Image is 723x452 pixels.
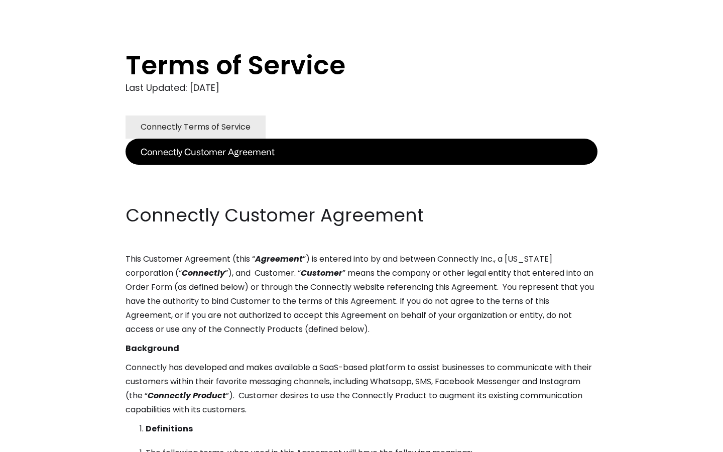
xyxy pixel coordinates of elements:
[126,50,557,80] h1: Terms of Service
[146,423,193,434] strong: Definitions
[10,433,60,448] aside: Language selected: English
[20,434,60,448] ul: Language list
[126,165,597,179] p: ‍
[255,253,303,265] em: Agreement
[126,203,597,228] h2: Connectly Customer Agreement
[126,361,597,417] p: Connectly has developed and makes available a SaaS-based platform to assist businesses to communi...
[148,390,226,401] em: Connectly Product
[126,184,597,198] p: ‍
[141,120,251,134] div: Connectly Terms of Service
[301,267,342,279] em: Customer
[126,80,597,95] div: Last Updated: [DATE]
[141,145,275,159] div: Connectly Customer Agreement
[126,343,179,354] strong: Background
[126,252,597,336] p: This Customer Agreement (this “ ”) is entered into by and between Connectly Inc., a [US_STATE] co...
[182,267,225,279] em: Connectly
